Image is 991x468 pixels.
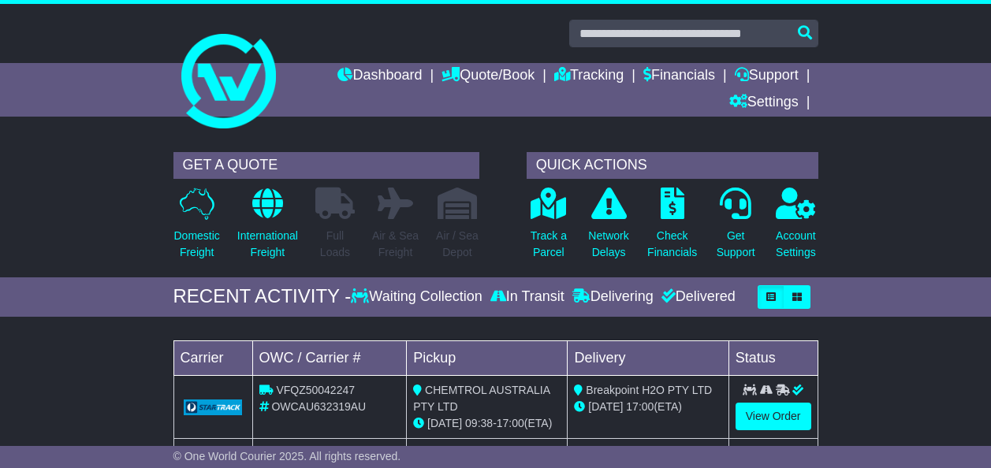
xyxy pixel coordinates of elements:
[372,228,419,261] p: Air & Sea Freight
[776,228,816,261] p: Account Settings
[646,187,698,269] a: CheckFinancials
[527,152,818,179] div: QUICK ACTIONS
[588,400,623,413] span: [DATE]
[716,187,756,269] a: GetSupport
[173,285,352,308] div: RECENT ACTIVITY -
[497,417,524,429] span: 17:00
[184,399,243,415] img: GetCarrierServiceLogo
[643,63,715,90] a: Financials
[276,384,355,396] span: VFQZ50042247
[173,187,221,269] a: DomesticFreight
[588,228,628,261] p: Network Delays
[173,340,252,375] td: Carrier
[427,417,462,429] span: [DATE]
[337,63,422,90] a: Dashboard
[173,152,479,179] div: GET A QUOTE
[568,340,728,375] td: Delivery
[586,384,712,396] span: Breakpoint H2O PTY LTD
[174,228,220,261] p: Domestic Freight
[436,228,479,261] p: Air / Sea Depot
[736,403,811,430] a: View Order
[252,340,407,375] td: OWC / Carrier #
[237,228,298,261] p: International Freight
[413,415,561,432] div: - (ETA)
[568,288,658,306] div: Delivering
[407,340,568,375] td: Pickup
[486,288,568,306] div: In Transit
[574,399,721,415] div: (ETA)
[531,228,567,261] p: Track a Parcel
[658,288,736,306] div: Delivered
[173,450,401,462] span: © One World Courier 2025. All rights reserved.
[530,187,568,269] a: Track aParcel
[554,63,624,90] a: Tracking
[728,340,818,375] td: Status
[735,63,799,90] a: Support
[413,384,550,413] span: CHEMTROL AUSTRALIA PTY LTD
[587,187,629,269] a: NetworkDelays
[315,228,355,261] p: Full Loads
[351,288,486,306] div: Waiting Collection
[647,228,697,261] p: Check Financials
[441,63,535,90] a: Quote/Book
[717,228,755,261] p: Get Support
[626,400,654,413] span: 17:00
[465,417,493,429] span: 09:38
[271,400,366,413] span: OWCAU632319AU
[775,187,817,269] a: AccountSettings
[237,187,299,269] a: InternationalFreight
[729,90,799,117] a: Settings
